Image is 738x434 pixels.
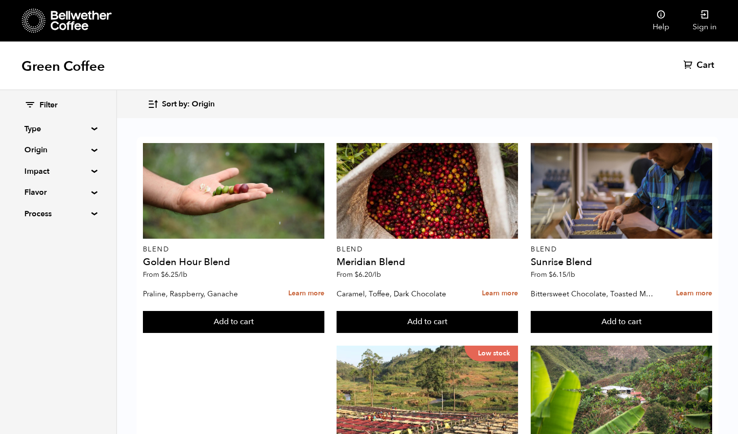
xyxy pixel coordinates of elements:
[337,246,518,253] p: Blend
[482,283,518,304] a: Learn more
[143,270,187,279] span: From
[676,283,712,304] a: Learn more
[531,311,712,333] button: Add to cart
[143,257,324,267] h4: Golden Hour Blend
[24,144,92,156] summary: Origin
[464,346,518,361] p: Low stock
[531,246,712,253] p: Blend
[161,270,187,279] bdi: 6.25
[549,270,553,279] span: $
[40,100,58,111] span: Filter
[355,270,359,279] span: $
[143,246,324,253] p: Blend
[288,283,324,304] a: Learn more
[697,60,714,71] span: Cart
[21,58,105,75] h1: Green Coffee
[355,270,381,279] bdi: 6.20
[24,186,92,198] summary: Flavor
[24,165,92,177] summary: Impact
[337,311,518,333] button: Add to cart
[566,270,575,279] span: /lb
[531,257,712,267] h4: Sunrise Blend
[531,287,654,301] p: Bittersweet Chocolate, Toasted Marshmallow, Candied Orange, Praline
[161,270,165,279] span: $
[683,60,717,71] a: Cart
[549,270,575,279] bdi: 6.15
[162,99,215,110] span: Sort by: Origin
[531,270,575,279] span: From
[337,270,381,279] span: From
[143,287,266,301] p: Praline, Raspberry, Ganache
[337,287,460,301] p: Caramel, Toffee, Dark Chocolate
[24,208,92,220] summary: Process
[179,270,187,279] span: /lb
[372,270,381,279] span: /lb
[24,123,92,135] summary: Type
[143,311,324,333] button: Add to cart
[337,257,518,267] h4: Meridian Blend
[147,93,215,116] button: Sort by: Origin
